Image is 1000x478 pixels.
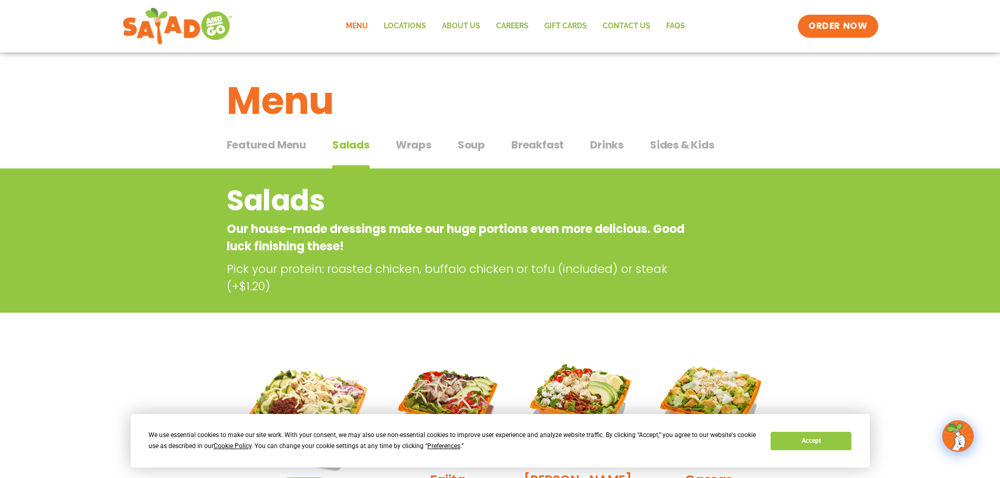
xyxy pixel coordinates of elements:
[808,20,867,33] span: ORDER NOW
[390,348,504,463] img: Product photo for Fajita Salad
[122,5,233,47] img: new-SAG-logo-768×292
[227,133,774,169] div: Tabbed content
[427,442,460,450] span: Preferences
[488,14,536,38] a: Careers
[798,15,878,38] a: ORDER NOW
[131,414,870,468] div: Cookie Consent Prompt
[536,14,595,38] a: GIFT CARDS
[376,14,434,38] a: Locations
[396,137,431,153] span: Wraps
[338,14,693,38] nav: Menu
[332,137,370,153] span: Salads
[338,14,376,38] a: Menu
[227,72,774,129] h1: Menu
[434,14,488,38] a: About Us
[771,432,851,450] button: Accept
[651,348,765,463] img: Product photo for Caesar Salad
[458,137,485,153] span: Soup
[227,137,306,153] span: Featured Menu
[511,137,564,153] span: Breakfast
[214,442,251,450] span: Cookie Policy
[650,137,714,153] span: Sides & Kids
[943,421,973,451] img: wpChatIcon
[595,14,658,38] a: Contact Us
[227,220,689,255] p: Our house-made dressings make our huge portions even more delicious. Good luck finishing these!
[590,137,624,153] span: Drinks
[227,260,694,295] p: Pick your protein: roasted chicken, buffalo chicken or tofu (included) or steak (+$1.20)
[521,348,635,463] img: Product photo for Cobb Salad
[149,430,758,452] div: We use essential cookies to make our site work. With your consent, we may also use non-essential ...
[658,14,693,38] a: FAQs
[227,179,689,222] h2: Salads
